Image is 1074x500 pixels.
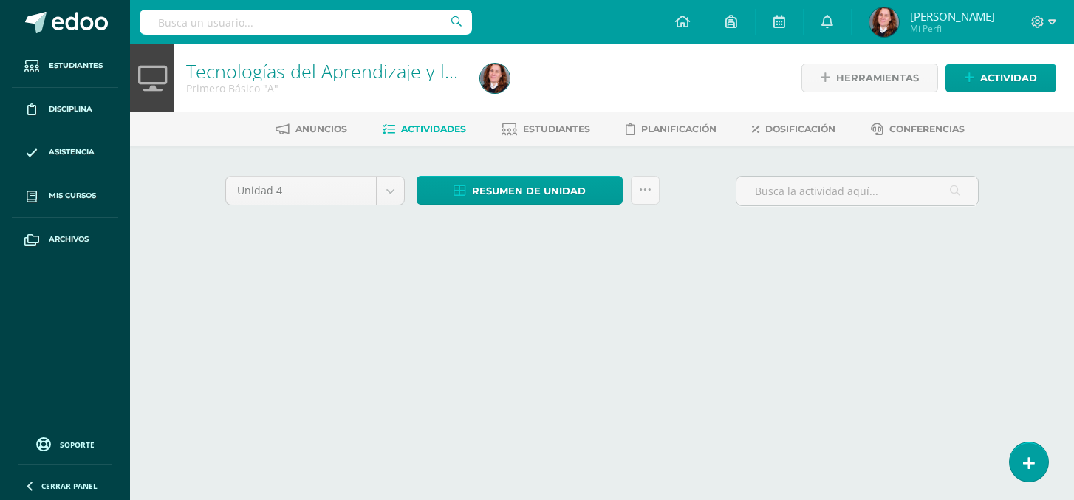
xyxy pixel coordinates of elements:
[417,176,623,205] a: Resumen de unidad
[801,64,938,92] a: Herramientas
[226,177,404,205] a: Unidad 4
[980,64,1037,92] span: Actividad
[869,7,899,37] img: fd0864b42e40efb0ca870be3ccd70d1f.png
[49,60,103,72] span: Estudiantes
[12,218,118,261] a: Archivos
[12,88,118,131] a: Disciplina
[889,123,965,134] span: Conferencias
[41,481,98,491] span: Cerrar panel
[626,117,716,141] a: Planificación
[523,123,590,134] span: Estudiantes
[186,61,462,81] h1: Tecnologías del Aprendizaje y la Comunicación
[871,117,965,141] a: Conferencias
[12,174,118,218] a: Mis cursos
[60,439,95,450] span: Soporte
[186,58,579,83] a: Tecnologías del Aprendizaje y la Comunicación
[472,177,586,205] span: Resumen de unidad
[910,22,995,35] span: Mi Perfil
[765,123,835,134] span: Dosificación
[49,146,95,158] span: Asistencia
[736,177,978,205] input: Busca la actividad aquí...
[295,123,347,134] span: Anuncios
[752,117,835,141] a: Dosificación
[186,81,462,95] div: Primero Básico 'A'
[12,44,118,88] a: Estudiantes
[49,233,89,245] span: Archivos
[836,64,919,92] span: Herramientas
[945,64,1056,92] a: Actividad
[910,9,995,24] span: [PERSON_NAME]
[237,177,365,205] span: Unidad 4
[140,10,472,35] input: Busca un usuario...
[502,117,590,141] a: Estudiantes
[49,190,96,202] span: Mis cursos
[480,64,510,93] img: fd0864b42e40efb0ca870be3ccd70d1f.png
[18,434,112,453] a: Soporte
[276,117,347,141] a: Anuncios
[49,103,92,115] span: Disciplina
[383,117,466,141] a: Actividades
[12,131,118,175] a: Asistencia
[641,123,716,134] span: Planificación
[401,123,466,134] span: Actividades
